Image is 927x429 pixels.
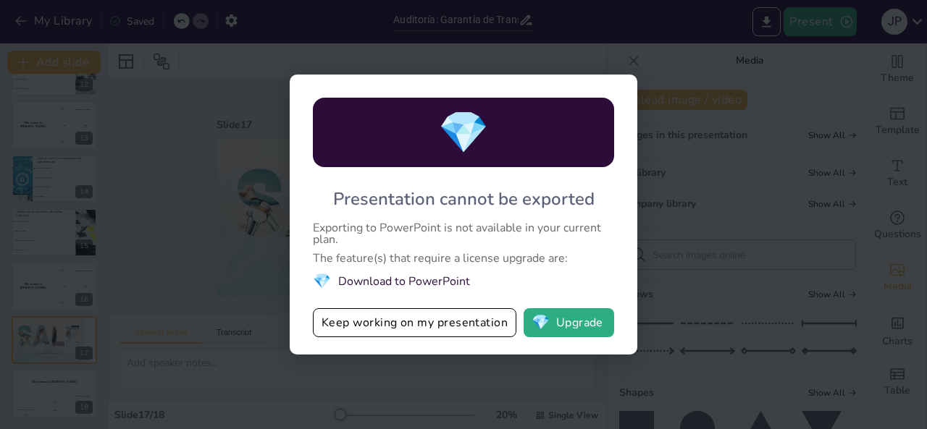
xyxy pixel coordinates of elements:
[313,252,614,264] div: The feature(s) that require a license upgrade are:
[313,271,331,291] span: diamond
[313,308,516,337] button: Keep working on my presentation
[524,308,614,337] button: diamondUpgrade
[532,315,550,330] span: diamond
[333,187,595,211] div: Presentation cannot be exported
[313,271,614,291] li: Download to PowerPoint
[438,105,489,161] span: diamond
[313,222,614,245] div: Exporting to PowerPoint is not available in your current plan.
